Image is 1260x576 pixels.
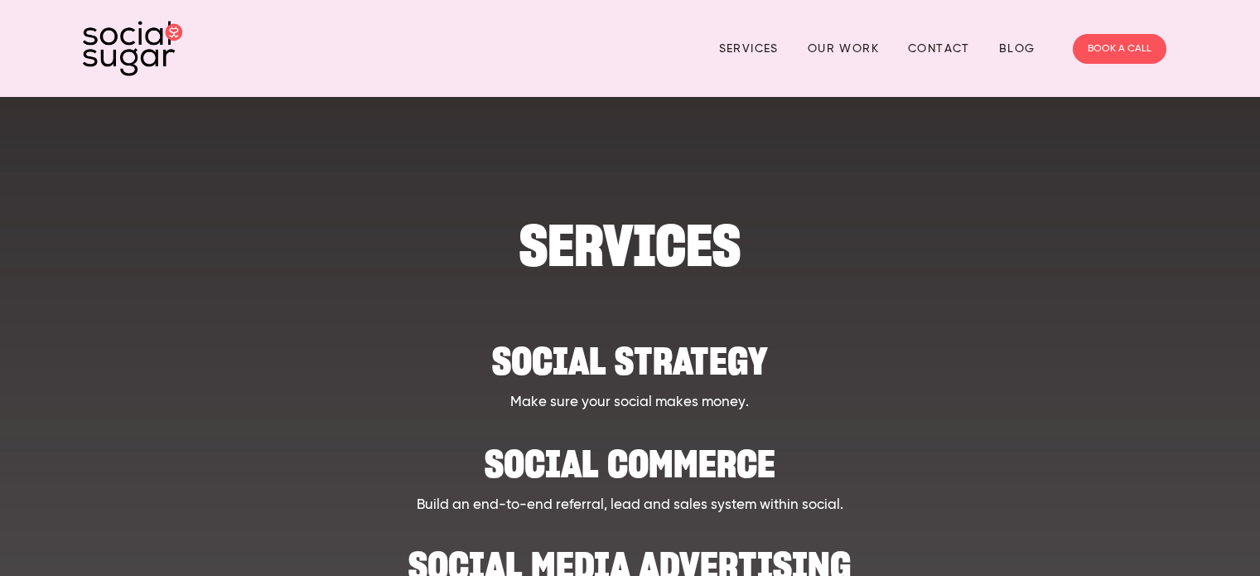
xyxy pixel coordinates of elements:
a: Services [719,36,779,61]
a: Contact [908,36,970,61]
a: Blog [999,36,1036,61]
p: Make sure your social makes money. [157,392,1102,414]
img: SocialSugar [83,21,182,76]
h2: Social Commerce [157,430,1102,481]
a: Social Commerce Build an end-to-end referral, lead and sales system within social. [157,430,1102,516]
a: Our Work [808,36,879,61]
h2: Social strategy [157,327,1102,378]
h1: SERVICES [157,220,1102,271]
a: Social strategy Make sure your social makes money. [157,327,1102,414]
p: Build an end-to-end referral, lead and sales system within social. [157,495,1102,516]
a: BOOK A CALL [1073,34,1166,64]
